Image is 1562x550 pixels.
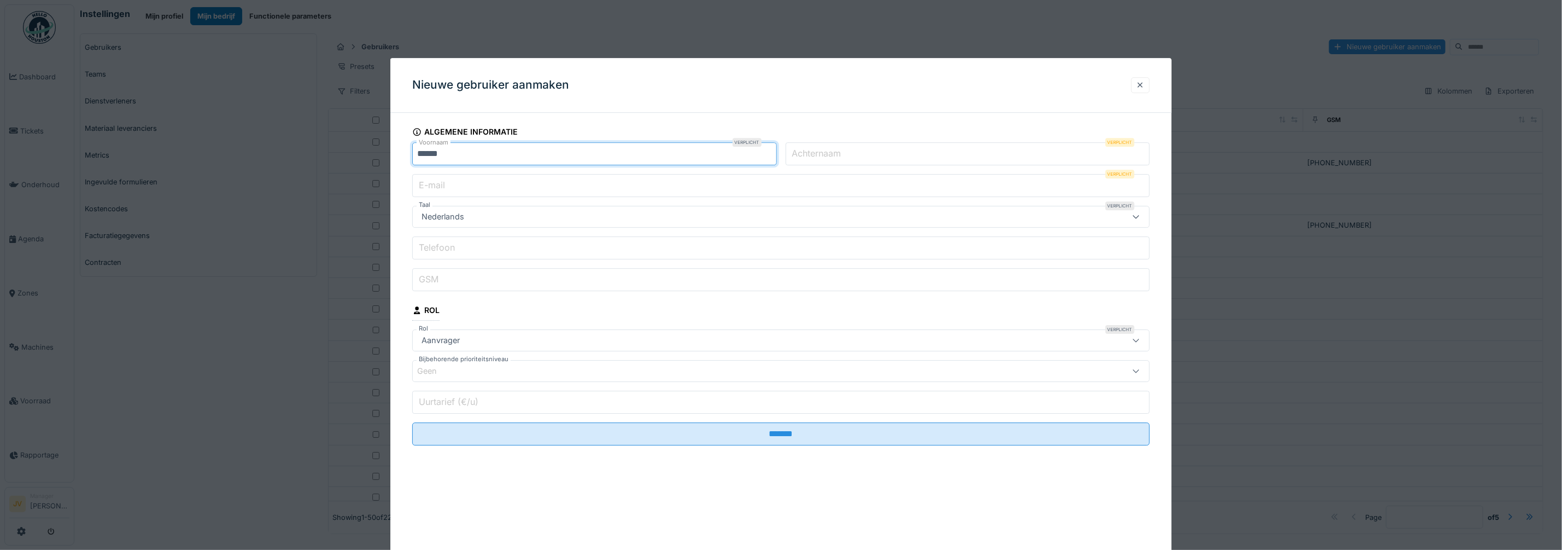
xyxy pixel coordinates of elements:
div: Verplicht [1105,170,1134,178]
h3: Nieuwe gebruiker aanmaken [412,78,569,92]
div: Verplicht [1105,325,1134,334]
div: Nederlands [417,211,469,223]
div: Algemene informatie [412,124,518,142]
div: Rol [412,302,440,321]
div: Aanvrager [417,334,464,346]
label: GSM [417,273,441,286]
label: Rol [417,324,430,333]
div: Verplicht [733,138,762,147]
label: Uurtarief (€/u) [417,396,481,409]
label: E-mail [417,179,447,192]
label: Telefoon [417,241,457,254]
label: Achternaam [790,147,844,160]
div: Verplicht [1105,201,1134,210]
label: Taal [417,200,432,210]
div: Verplicht [1105,138,1134,147]
label: Bijbehorende prioriteitsniveau [417,355,511,364]
div: Geen [417,366,452,378]
label: Voornaam [417,138,451,147]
